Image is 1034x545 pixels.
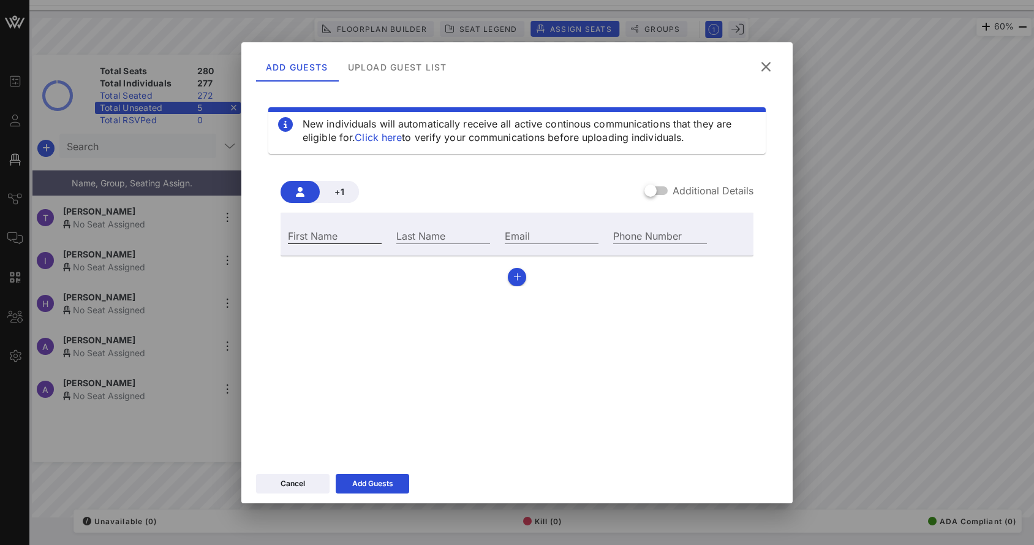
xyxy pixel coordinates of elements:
[320,181,359,203] button: +1
[281,478,305,490] div: Cancel
[303,117,756,144] div: New individuals will automatically receive all active continous communications that they are elig...
[352,478,393,490] div: Add Guests
[338,52,457,82] div: Upload Guest List
[336,474,409,494] button: Add Guests
[330,186,349,197] span: +1
[256,52,338,82] div: Add Guests
[256,474,330,494] button: Cancel
[355,131,402,143] a: Click here
[673,185,753,197] label: Additional Details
